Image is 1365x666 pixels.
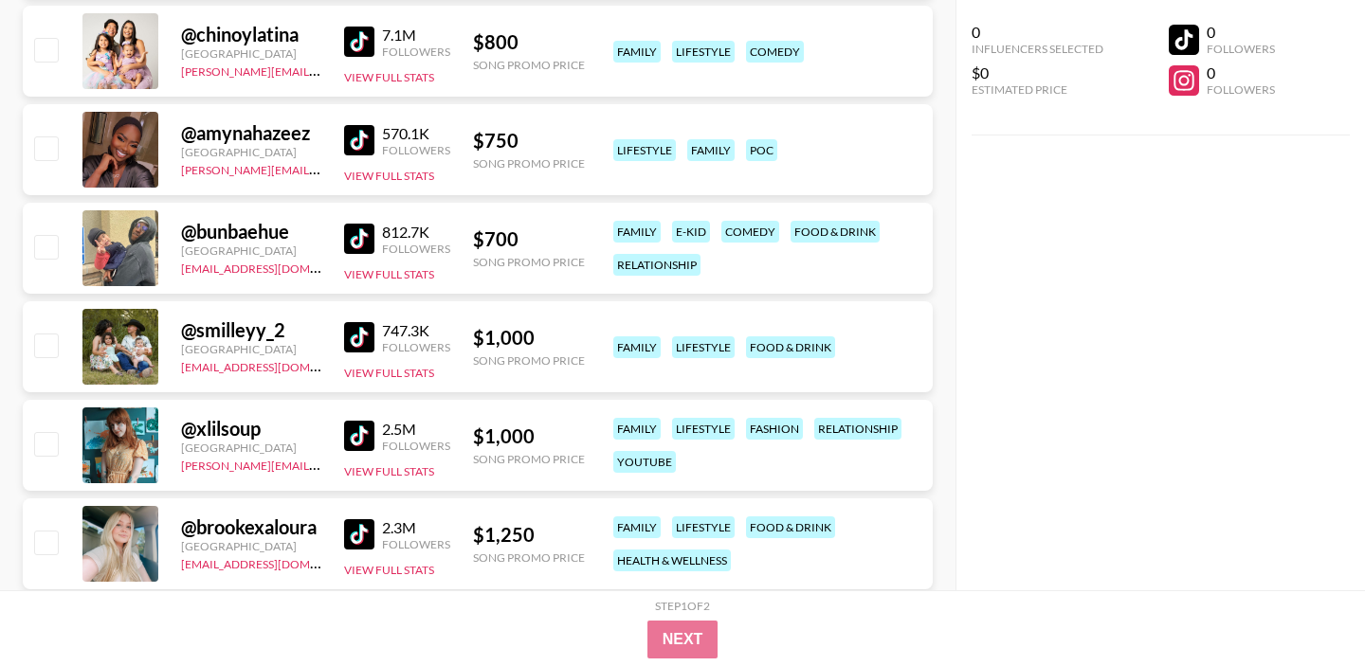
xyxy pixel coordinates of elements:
[181,539,321,553] div: [GEOGRAPHIC_DATA]
[344,267,434,281] button: View Full Stats
[181,61,462,79] a: [PERSON_NAME][EMAIL_ADDRESS][DOMAIN_NAME]
[613,336,661,358] div: family
[181,455,462,473] a: [PERSON_NAME][EMAIL_ADDRESS][DOMAIN_NAME]
[746,41,804,63] div: comedy
[473,452,585,466] div: Song Promo Price
[473,550,585,565] div: Song Promo Price
[181,121,321,145] div: @ amynahazeez
[344,519,374,549] img: TikTok
[672,41,735,63] div: lifestyle
[613,516,661,538] div: family
[613,221,661,243] div: family
[181,46,321,61] div: [GEOGRAPHIC_DATA]
[344,421,374,451] img: TikTok
[344,563,434,577] button: View Full Stats
[382,537,450,551] div: Followers
[473,326,585,350] div: $ 1,000
[382,45,450,59] div: Followers
[181,441,321,455] div: [GEOGRAPHIC_DATA]
[382,321,450,340] div: 747.3K
[672,336,735,358] div: lifestyle
[972,23,1103,42] div: 0
[382,26,450,45] div: 7.1M
[655,599,710,613] div: Step 1 of 2
[382,223,450,242] div: 812.7K
[1207,42,1275,56] div: Followers
[344,169,434,183] button: View Full Stats
[972,42,1103,56] div: Influencers Selected
[972,82,1103,97] div: Estimated Price
[473,58,585,72] div: Song Promo Price
[344,464,434,478] button: View Full Stats
[613,41,661,63] div: family
[344,27,374,57] img: TikTok
[181,342,321,356] div: [GEOGRAPHIC_DATA]
[613,418,661,440] div: family
[613,549,731,571] div: health & wellness
[382,420,450,439] div: 2.5M
[181,318,321,342] div: @ smilleyy_2
[344,125,374,155] img: TikTok
[181,23,321,46] div: @ chinoylatina
[687,139,735,161] div: family
[181,515,321,539] div: @ brookexaloura
[613,451,676,473] div: youtube
[473,255,585,269] div: Song Promo Price
[473,156,585,171] div: Song Promo Price
[344,322,374,352] img: TikTok
[181,258,372,276] a: [EMAIL_ADDRESS][DOMAIN_NAME]
[473,523,585,547] div: $ 1,250
[647,621,719,658] button: Next
[672,221,710,243] div: e-kid
[473,227,585,251] div: $ 700
[972,63,1103,82] div: $0
[473,424,585,448] div: $ 1,000
[344,70,434,84] button: View Full Stats
[746,516,835,538] div: food & drink
[613,139,676,161] div: lifestyle
[382,242,450,256] div: Followers
[814,418,901,440] div: relationship
[473,30,585,54] div: $ 800
[382,340,450,354] div: Followers
[672,516,735,538] div: lifestyle
[181,417,321,441] div: @ xlilsoup
[1207,23,1275,42] div: 0
[613,254,701,276] div: relationship
[473,353,585,368] div: Song Promo Price
[382,439,450,453] div: Followers
[746,418,803,440] div: fashion
[382,518,450,537] div: 2.3M
[791,221,880,243] div: food & drink
[181,553,372,571] a: [EMAIL_ADDRESS][DOMAIN_NAME]
[344,366,434,380] button: View Full Stats
[181,220,321,243] div: @ bunbaehue
[1207,63,1275,82] div: 0
[382,143,450,157] div: Followers
[672,418,735,440] div: lifestyle
[382,124,450,143] div: 570.1K
[721,221,779,243] div: comedy
[1207,82,1275,97] div: Followers
[746,336,835,358] div: food & drink
[181,243,321,258] div: [GEOGRAPHIC_DATA]
[746,139,777,161] div: poc
[344,224,374,254] img: TikTok
[473,129,585,153] div: $ 750
[181,356,372,374] a: [EMAIL_ADDRESS][DOMAIN_NAME]
[181,145,321,159] div: [GEOGRAPHIC_DATA]
[181,159,462,177] a: [PERSON_NAME][EMAIL_ADDRESS][DOMAIN_NAME]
